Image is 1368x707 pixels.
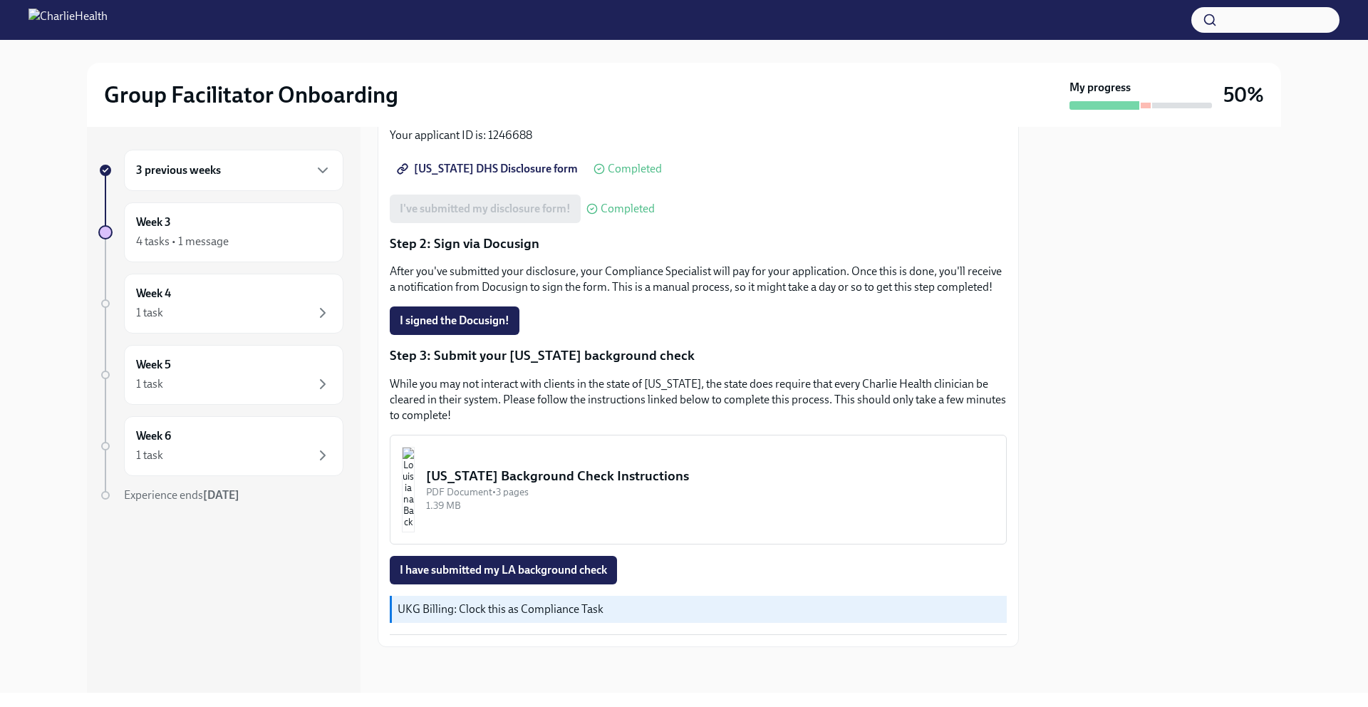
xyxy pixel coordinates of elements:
h6: Week 4 [136,286,171,301]
div: 4 tasks • 1 message [136,234,229,249]
h6: Week 3 [136,215,171,230]
h6: Week 5 [136,357,171,373]
strong: My progress [1069,80,1131,96]
a: Week 61 task [98,416,343,476]
div: PDF Document • 3 pages [426,485,995,499]
span: Completed [601,203,655,215]
div: 1 task [136,376,163,392]
img: CharlieHealth [28,9,108,31]
a: Week 51 task [98,345,343,405]
span: Completed [608,163,662,175]
div: 1 task [136,448,163,463]
div: 1.39 MB [426,499,995,512]
h3: 50% [1223,82,1264,108]
div: 1 task [136,305,163,321]
span: [US_STATE] DHS Disclosure form [400,162,578,176]
h2: Group Facilitator Onboarding [104,81,398,109]
span: I signed the Docusign! [400,314,509,328]
div: 3 previous weeks [124,150,343,191]
span: I have submitted my LA background check [400,563,607,577]
a: Week 41 task [98,274,343,334]
img: Louisiana Background Check Instructions [402,447,415,532]
p: Step 3: Submit your [US_STATE] background check [390,346,1007,365]
p: UKG Billing: Clock this as Compliance Task [398,602,1001,617]
p: Your applicant ID is: 1246688 [390,128,1007,143]
p: Step 2: Sign via Docusign [390,234,1007,253]
p: While you may not interact with clients in the state of [US_STATE], the state does require that e... [390,376,1007,423]
strong: [DATE] [203,488,239,502]
h6: 3 previous weeks [136,162,221,178]
a: Week 34 tasks • 1 message [98,202,343,262]
span: Experience ends [124,488,239,502]
button: [US_STATE] Background Check InstructionsPDF Document•3 pages1.39 MB [390,435,1007,545]
h6: Week 6 [136,428,171,444]
button: I signed the Docusign! [390,306,519,335]
button: I have submitted my LA background check [390,556,617,584]
p: After you've submitted your disclosure, your Compliance Specialist will pay for your application.... [390,264,1007,295]
a: [US_STATE] DHS Disclosure form [390,155,588,183]
div: [US_STATE] Background Check Instructions [426,467,995,485]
